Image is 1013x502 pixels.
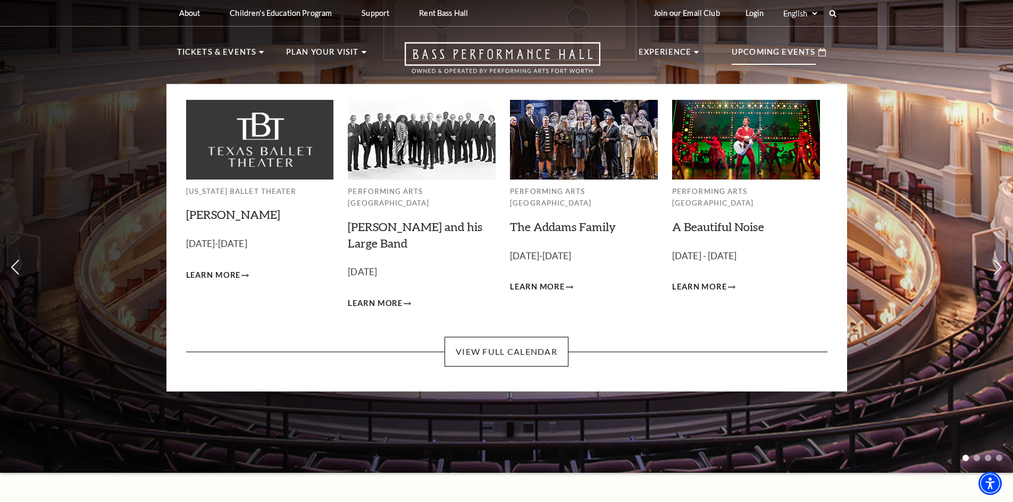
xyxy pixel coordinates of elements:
p: [DATE] - [DATE] [672,249,820,264]
a: Open this option [366,42,639,84]
span: Learn More [510,280,565,294]
p: Performing Arts [GEOGRAPHIC_DATA] [672,185,820,209]
img: Performing Arts Fort Worth [672,100,820,179]
p: Upcoming Events [732,46,816,65]
p: About [179,8,200,18]
p: Experience [639,46,692,65]
a: Learn More The Addams Family [510,280,573,294]
img: Texas Ballet Theater [186,100,334,179]
p: Rent Bass Hall [419,8,468,18]
a: Learn More Peter Pan [186,269,249,282]
p: Performing Arts [GEOGRAPHIC_DATA] [510,185,658,209]
p: Children's Education Program [230,8,332,18]
img: Performing Arts Fort Worth [510,100,658,179]
span: Learn More [186,269,241,282]
div: Accessibility Menu [978,472,1002,495]
p: Performing Arts [GEOGRAPHIC_DATA] [348,185,496,209]
p: [DATE]-[DATE] [510,249,658,264]
p: [DATE]-[DATE] [186,236,334,252]
a: The Addams Family [510,219,616,234]
a: View Full Calendar [445,337,568,367]
a: [PERSON_NAME] [186,207,280,222]
p: Plan Your Visit [286,46,359,65]
select: Select: [781,8,819,19]
a: Learn More A Beautiful Noise [672,280,735,294]
span: Learn More [348,297,403,310]
a: [PERSON_NAME] and his Large Band [348,219,482,250]
a: A Beautiful Noise [672,219,764,234]
span: Learn More [672,280,727,294]
p: Support [362,8,389,18]
img: Performing Arts Fort Worth [348,100,496,179]
p: [US_STATE] Ballet Theater [186,185,334,198]
p: [DATE] [348,265,496,280]
a: Learn More Lyle Lovett and his Large Band [348,297,411,310]
p: Tickets & Events [177,46,257,65]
